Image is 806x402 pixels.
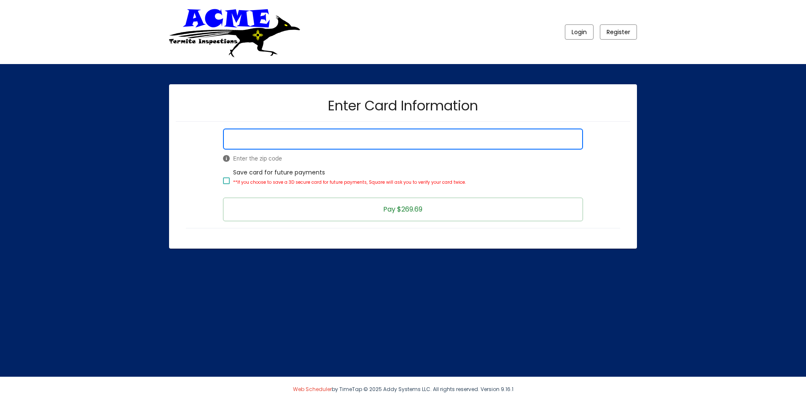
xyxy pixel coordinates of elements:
span: Register [607,28,630,36]
div: by TimeTap © 2025 Addy Systems LLC. All rights reserved. Version 9.16.1 [163,377,643,402]
h2: Enter Card Information [328,99,478,113]
span: Enter the zip code [223,154,583,163]
a: Web Scheduler [293,386,332,393]
button: Register [600,24,637,40]
p: **If you choose to save a 3D secure card for future payments, Square will ask you to verify your ... [233,177,466,188]
span: Pay $269.69 [383,204,422,214]
span: Login [572,28,587,36]
button: Pay $269.69 [223,198,583,221]
span: Save card for future payments [233,167,466,194]
iframe: Secure Credit Card Form [223,129,582,149]
button: Login [565,24,594,40]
